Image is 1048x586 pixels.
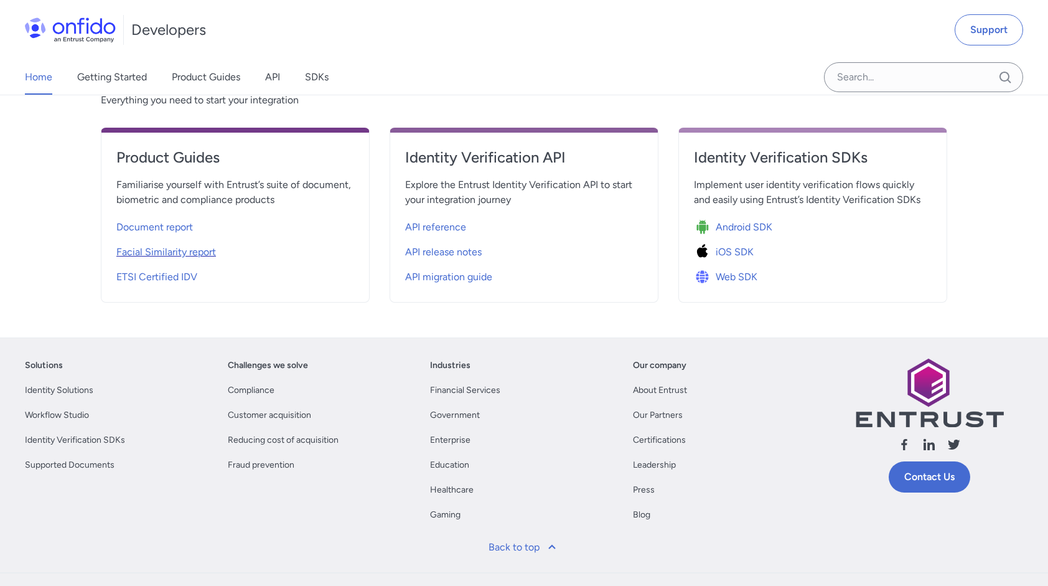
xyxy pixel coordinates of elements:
svg: Follow us facebook [897,437,912,452]
svg: Follow us X (Twitter) [947,437,961,452]
span: Everything you need to start your integration [101,93,947,108]
a: About Entrust [633,383,687,398]
a: Back to top [481,532,567,562]
span: API reference [405,220,466,235]
img: Icon iOS SDK [694,243,716,261]
a: API reference [405,212,643,237]
a: Customer acquisition [228,408,311,423]
a: Fraud prevention [228,458,294,473]
h4: Identity Verification API [405,148,643,168]
h4: Product Guides [116,148,354,168]
a: Follow us facebook [897,437,912,456]
a: Financial Services [430,383,500,398]
a: Compliance [228,383,274,398]
a: Leadership [633,458,676,473]
img: Onfido Logo [25,17,116,42]
a: Home [25,60,52,95]
a: Identity Verification SDKs [694,148,932,177]
a: Supported Documents [25,458,115,473]
a: Our Partners [633,408,683,423]
a: Enterprise [430,433,470,448]
a: Identity Verification API [405,148,643,177]
a: Blog [633,508,650,522]
a: Workflow Studio [25,408,89,423]
span: iOS SDK [716,245,754,260]
a: API [265,60,280,95]
h4: Identity Verification SDKs [694,148,932,168]
a: Certifications [633,433,686,448]
a: API release notes [405,237,643,262]
a: Product Guides [172,60,240,95]
a: Gaming [430,508,461,522]
a: Support [955,14,1023,45]
input: Onfido search input field [824,62,1023,92]
a: Icon Web SDKWeb SDK [694,262,932,287]
a: Product Guides [116,148,354,177]
a: Contact Us [889,461,970,493]
svg: Follow us linkedin [922,437,937,452]
a: ETSI Certified IDV [116,262,354,287]
a: Education [430,458,469,473]
span: Document report [116,220,193,235]
img: Entrust logo [854,358,1004,427]
a: Icon Android SDKAndroid SDK [694,212,932,237]
img: Icon Web SDK [694,268,716,286]
a: Follow us linkedin [922,437,937,456]
a: Reducing cost of acquisition [228,433,339,448]
a: Getting Started [77,60,147,95]
span: Android SDK [716,220,772,235]
a: Identity Solutions [25,383,93,398]
a: Icon iOS SDKiOS SDK [694,237,932,262]
a: Solutions [25,358,63,373]
span: API migration guide [405,270,492,285]
span: Familiarise yourself with Entrust’s suite of document, biometric and compliance products [116,177,354,207]
a: Government [430,408,480,423]
a: Follow us X (Twitter) [947,437,961,456]
a: Press [633,483,655,498]
a: Facial Similarity report [116,237,354,262]
span: Implement user identity verification flows quickly and easily using Entrust’s Identity Verificati... [694,177,932,207]
a: Industries [430,358,470,373]
span: ETSI Certified IDV [116,270,197,285]
a: Our company [633,358,686,373]
a: Identity Verification SDKs [25,433,125,448]
h1: Developers [131,20,206,40]
span: Explore the Entrust Identity Verification API to start your integration journey [405,177,643,207]
a: Healthcare [430,483,474,498]
img: Icon Android SDK [694,219,716,236]
a: Challenges we solve [228,358,308,373]
a: API migration guide [405,262,643,287]
span: API release notes [405,245,482,260]
a: SDKs [305,60,329,95]
span: Facial Similarity report [116,245,216,260]
span: Web SDK [716,270,757,285]
a: Document report [116,212,354,237]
